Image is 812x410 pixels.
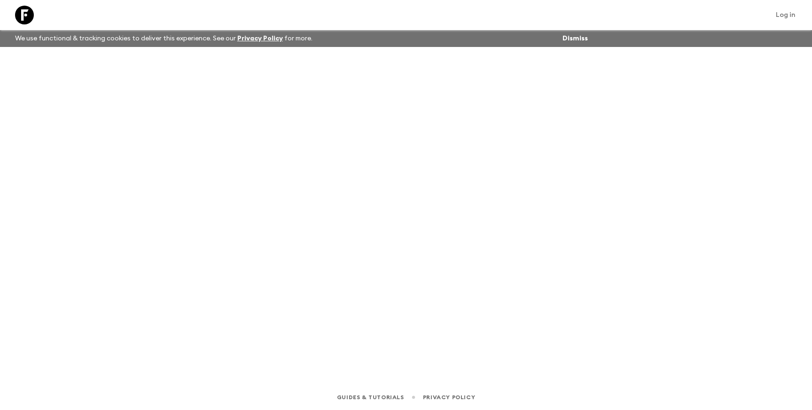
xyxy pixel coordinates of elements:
a: Privacy Policy [237,35,283,42]
a: Guides & Tutorials [337,392,404,402]
a: Log in [771,8,801,22]
button: Dismiss [560,32,590,45]
p: We use functional & tracking cookies to deliver this experience. See our for more. [11,30,316,47]
a: Privacy Policy [423,392,475,402]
